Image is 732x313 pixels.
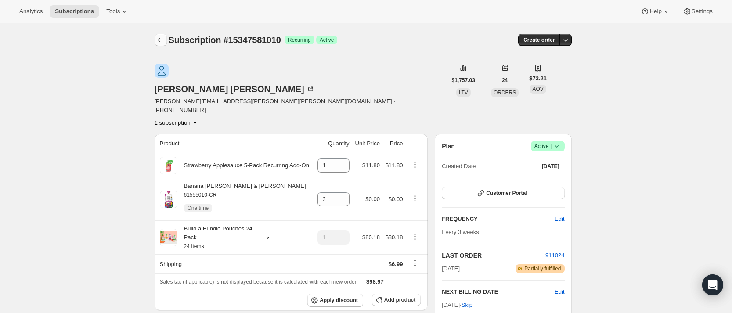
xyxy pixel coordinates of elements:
[14,5,48,18] button: Analytics
[555,288,564,296] button: Edit
[523,36,555,43] span: Create order
[160,191,177,208] img: product img
[386,162,403,169] span: $11.80
[408,232,422,241] button: Product actions
[19,8,43,15] span: Analytics
[542,163,559,170] span: [DATE]
[442,264,460,273] span: [DATE]
[362,162,380,169] span: $11.80
[534,142,561,151] span: Active
[184,243,204,249] small: 24 Items
[101,5,134,18] button: Tools
[692,8,713,15] span: Settings
[551,143,552,150] span: |
[452,77,475,84] span: $1,757.03
[389,196,403,202] span: $0.00
[50,5,99,18] button: Subscriptions
[502,77,508,84] span: 24
[365,196,380,202] span: $0.00
[155,64,169,78] span: Sarah Gerena
[442,302,472,308] span: [DATE] ·
[169,35,281,45] span: Subscription #15347581010
[155,254,314,273] th: Shipping
[462,301,472,309] span: Skip
[155,97,447,115] span: [PERSON_NAME][EMAIL_ADDRESS][PERSON_NAME][PERSON_NAME][DOMAIN_NAME] · [PHONE_NUMBER]
[307,294,363,307] button: Apply discount
[382,134,406,153] th: Price
[545,251,564,260] button: 911024
[408,258,422,268] button: Shipping actions
[545,252,564,259] a: 911024
[320,36,334,43] span: Active
[497,74,513,86] button: 24
[288,36,311,43] span: Recurring
[55,8,94,15] span: Subscriptions
[314,134,352,153] th: Quantity
[678,5,718,18] button: Settings
[386,234,403,241] span: $80.18
[442,187,564,199] button: Customer Portal
[442,229,479,235] span: Every 3 weeks
[384,296,415,303] span: Add product
[442,251,545,260] h2: LAST ORDER
[532,86,543,92] span: AOV
[184,192,217,198] small: 61555010-CR
[555,215,564,223] span: Edit
[155,118,199,127] button: Product actions
[524,265,561,272] span: Partially fulfilled
[408,194,422,203] button: Product actions
[649,8,661,15] span: Help
[177,182,306,217] div: Banana [PERSON_NAME] & [PERSON_NAME]
[459,90,468,96] span: LTV
[188,205,209,212] span: One time
[155,134,314,153] th: Product
[537,160,565,173] button: [DATE]
[442,142,455,151] h2: Plan
[529,74,547,83] span: $73.21
[320,297,358,304] span: Apply discount
[366,278,384,285] span: $98.97
[494,90,516,96] span: ORDERS
[177,224,256,251] div: Build a Bundle Pouches 24 Pack
[160,279,358,285] span: Sales tax (if applicable) is not displayed because it is calculated with each new order.
[408,160,422,169] button: Product actions
[549,212,570,226] button: Edit
[442,162,476,171] span: Created Date
[486,190,527,197] span: Customer Portal
[155,34,167,46] button: Subscriptions
[372,294,421,306] button: Add product
[456,298,478,312] button: Skip
[442,288,555,296] h2: NEXT BILLING DATE
[447,74,480,86] button: $1,757.03
[161,157,176,174] img: product img
[389,261,403,267] span: $6.99
[155,85,315,94] div: [PERSON_NAME] [PERSON_NAME]
[635,5,675,18] button: Help
[177,161,309,170] div: Strawberry Applesauce 5-Pack Recurring Add-On
[518,34,560,46] button: Create order
[106,8,120,15] span: Tools
[442,215,555,223] h2: FREQUENCY
[702,274,723,295] div: Open Intercom Messenger
[362,234,380,241] span: $80.18
[352,134,382,153] th: Unit Price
